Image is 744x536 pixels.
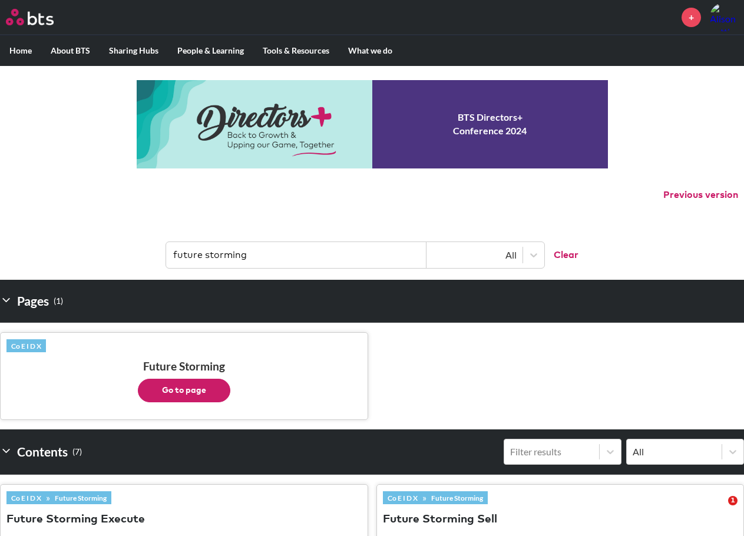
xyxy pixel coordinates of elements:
[383,491,422,504] a: Co E I D X
[50,491,111,504] a: Future Storming
[383,491,488,504] div: »
[728,496,738,505] span: 1
[6,9,54,25] img: BTS Logo
[339,35,402,66] label: What we do
[710,3,738,31] a: Profile
[6,9,75,25] a: Go home
[432,249,517,262] div: All
[682,8,701,27] a: +
[510,445,593,458] div: Filter results
[72,444,82,460] small: ( 7 )
[54,293,63,309] small: ( 1 )
[168,35,253,66] label: People & Learning
[710,3,738,31] img: Alison Zettler
[6,491,111,504] div: »
[6,491,46,504] a: Co E I D X
[633,445,716,458] div: All
[253,35,339,66] label: Tools & Resources
[6,359,362,402] h3: Future Storming
[100,35,168,66] label: Sharing Hubs
[6,339,46,352] a: Co E I D X
[137,80,608,168] a: Conference 2024
[138,379,230,402] button: Go to page
[426,491,488,504] a: Future Storming
[41,35,100,66] label: About BTS
[6,512,145,528] button: Future Storming Execute
[704,496,732,524] iframe: Intercom live chat
[544,242,578,268] button: Clear
[383,512,497,528] button: Future Storming Sell
[663,188,738,201] button: Previous version
[166,242,426,268] input: Find contents, pages and demos...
